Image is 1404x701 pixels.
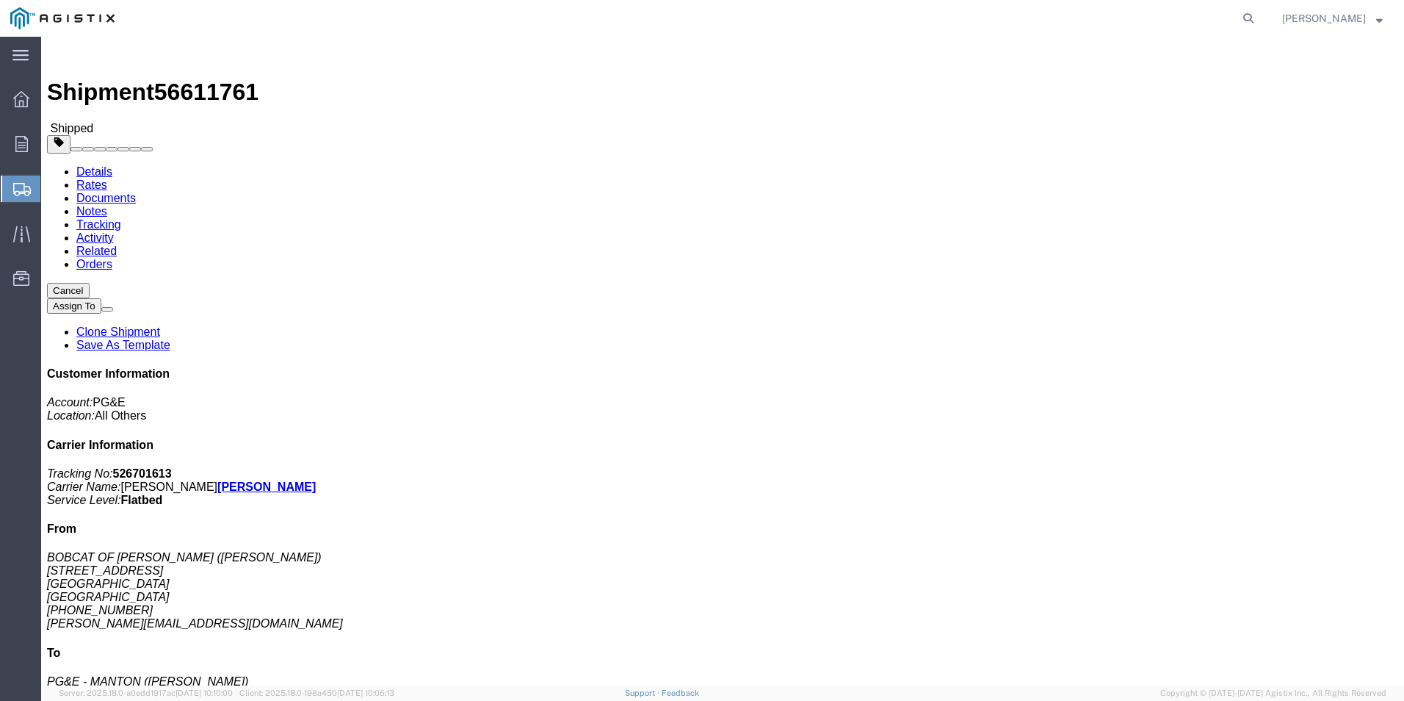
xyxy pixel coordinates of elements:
img: logo [10,7,115,29]
span: Server: 2025.18.0-a0edd1917ac [59,689,233,697]
a: Support [625,689,662,697]
button: [PERSON_NAME] [1281,10,1383,27]
iframe: FS Legacy Container [41,37,1404,686]
a: Feedback [662,689,699,697]
span: Nathan Hall [1282,10,1366,26]
span: [DATE] 10:10:00 [175,689,233,697]
span: Client: 2025.18.0-198a450 [239,689,394,697]
span: Copyright © [DATE]-[DATE] Agistix Inc., All Rights Reserved [1160,687,1386,700]
span: [DATE] 10:06:13 [337,689,394,697]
